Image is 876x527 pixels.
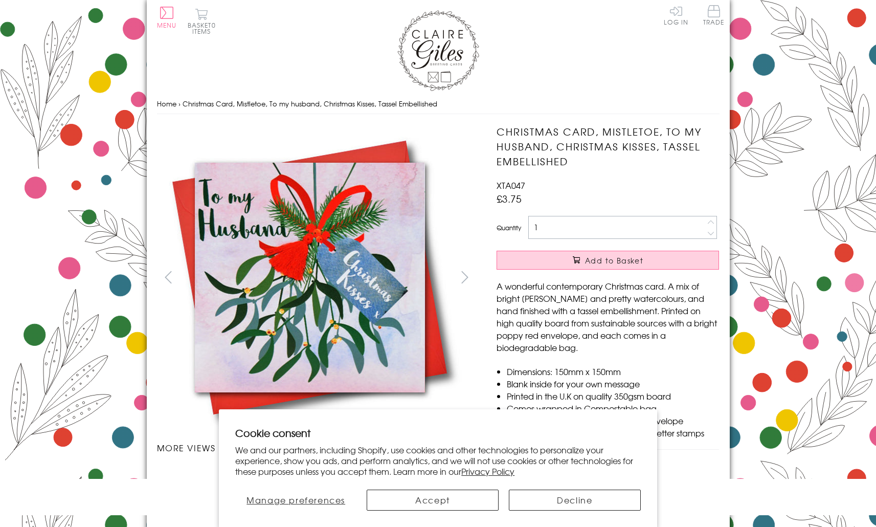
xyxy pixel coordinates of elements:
a: Privacy Policy [461,465,514,477]
img: Claire Giles Greetings Cards [397,10,479,91]
span: Trade [703,5,725,25]
li: Dimensions: 150mm x 150mm [507,365,719,378]
span: Christmas Card, Mistletoe, To my husband, Christmas Kisses, Tassel Embellished [183,99,437,108]
label: Quantity [497,223,521,232]
a: Log In [664,5,688,25]
img: Christmas Card, Mistletoe, To my husband, Christmas Kisses, Tassel Embellished [196,476,197,477]
button: Manage preferences [235,490,356,511]
h1: Christmas Card, Mistletoe, To my husband, Christmas Kisses, Tassel Embellished [497,124,719,168]
nav: breadcrumbs [157,94,720,115]
span: Add to Basket [585,255,643,266]
button: next [453,266,476,289]
button: Accept [367,490,499,511]
span: Manage preferences [246,494,345,506]
img: Christmas Card, Mistletoe, To my husband, Christmas Kisses, Tassel Embellished [156,124,463,431]
li: Blank inside for your own message [507,378,719,390]
button: prev [157,266,180,289]
button: Basket0 items [188,8,216,34]
span: £3.75 [497,191,522,206]
h3: More views [157,442,477,454]
button: Menu [157,7,177,28]
a: Home [157,99,176,108]
h2: Cookie consent [235,426,641,440]
button: Decline [509,490,641,511]
p: A wonderful contemporary Christmas card. A mix of bright [PERSON_NAME] and pretty watercolours, a... [497,280,719,354]
button: Add to Basket [497,251,719,270]
span: 0 items [192,20,216,36]
span: › [178,99,181,108]
li: Printed in the U.K on quality 350gsm board [507,390,719,402]
li: Carousel Page 1 (Current Slide) [157,464,237,487]
a: Trade [703,5,725,27]
p: We and our partners, including Shopify, use cookies and other technologies to personalize your ex... [235,445,641,476]
span: XTA047 [497,179,525,191]
span: Menu [157,20,177,30]
ul: Carousel Pagination [157,464,477,487]
li: Comes wrapped in Compostable bag [507,402,719,414]
img: Christmas Card, Mistletoe, To my husband, Christmas Kisses, Tassel Embellished [476,124,783,431]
